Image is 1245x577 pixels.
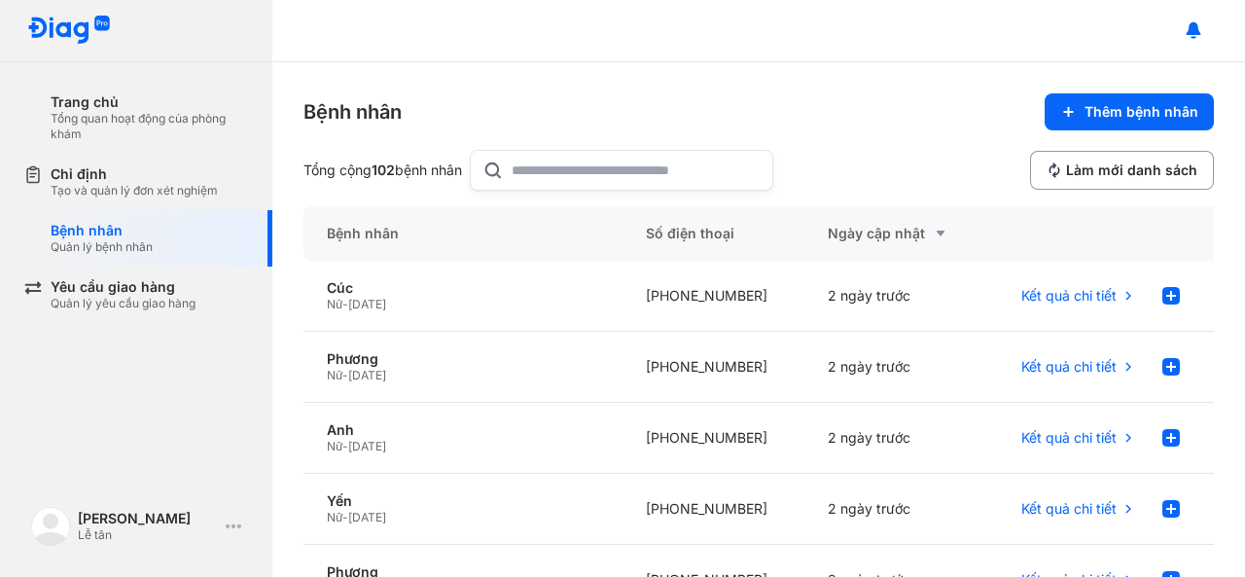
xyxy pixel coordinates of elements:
[622,261,804,332] div: [PHONE_NUMBER]
[51,278,196,296] div: Yêu cầu giao hàng
[342,297,348,311] span: -
[327,279,599,297] div: Cúc
[327,439,342,453] span: Nữ
[804,261,986,332] div: 2 ngày trước
[78,527,218,543] div: Lễ tân
[51,239,153,255] div: Quản lý bệnh nhân
[1030,151,1214,190] button: Làm mới danh sách
[622,206,804,261] div: Số điện thoại
[348,368,386,382] span: [DATE]
[327,492,599,510] div: Yến
[804,474,986,545] div: 2 ngày trước
[303,162,462,179] div: Tổng cộng bệnh nhân
[327,350,599,368] div: Phương
[51,93,249,111] div: Trang chủ
[31,507,70,546] img: logo
[348,439,386,453] span: [DATE]
[51,183,218,198] div: Tạo và quản lý đơn xét nghiệm
[303,98,402,126] div: Bệnh nhân
[1085,103,1198,121] span: Thêm bệnh nhân
[327,421,599,439] div: Anh
[303,206,622,261] div: Bệnh nhân
[1021,429,1117,447] span: Kết quả chi tiết
[622,474,804,545] div: [PHONE_NUMBER]
[51,296,196,311] div: Quản lý yêu cầu giao hàng
[342,439,348,453] span: -
[804,332,986,403] div: 2 ngày trước
[622,332,804,403] div: [PHONE_NUMBER]
[348,297,386,311] span: [DATE]
[372,162,395,178] span: 102
[622,403,804,474] div: [PHONE_NUMBER]
[78,510,218,527] div: [PERSON_NAME]
[804,403,986,474] div: 2 ngày trước
[51,165,218,183] div: Chỉ định
[342,510,348,524] span: -
[51,222,153,239] div: Bệnh nhân
[327,510,342,524] span: Nữ
[327,297,342,311] span: Nữ
[342,368,348,382] span: -
[828,222,963,245] div: Ngày cập nhật
[1045,93,1214,130] button: Thêm bệnh nhân
[348,510,386,524] span: [DATE]
[1021,287,1117,305] span: Kết quả chi tiết
[327,368,342,382] span: Nữ
[1021,500,1117,518] span: Kết quả chi tiết
[51,111,249,142] div: Tổng quan hoạt động của phòng khám
[27,16,111,46] img: logo
[1066,162,1197,179] span: Làm mới danh sách
[1021,358,1117,376] span: Kết quả chi tiết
